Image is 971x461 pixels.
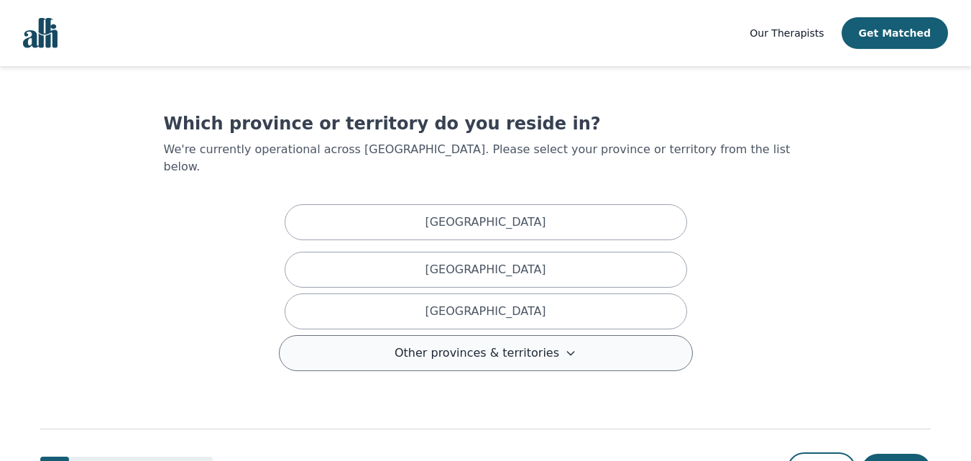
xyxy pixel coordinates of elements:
[425,303,546,320] p: [GEOGRAPHIC_DATA]
[750,24,824,42] a: Our Therapists
[750,27,824,39] span: Our Therapists
[395,344,559,362] span: Other provinces & territories
[425,261,546,278] p: [GEOGRAPHIC_DATA]
[842,17,948,49] button: Get Matched
[425,214,546,231] p: [GEOGRAPHIC_DATA]
[279,335,693,371] button: Other provinces & territories
[164,141,808,175] p: We're currently operational across [GEOGRAPHIC_DATA]. Please select your province or territory fr...
[23,18,57,48] img: alli logo
[164,112,808,135] h1: Which province or territory do you reside in?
